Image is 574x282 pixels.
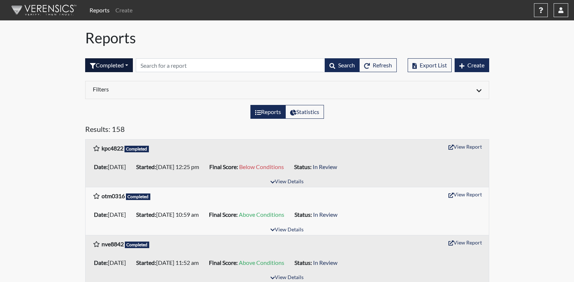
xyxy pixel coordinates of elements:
b: Status: [294,211,312,218]
b: nve8842 [102,240,124,247]
button: View Report [445,189,485,200]
h5: Results: 158 [85,125,489,136]
b: kpc4822 [102,145,123,152]
div: Filter by interview status [85,58,133,72]
a: Reports [87,3,112,17]
button: Export List [408,58,452,72]
b: Started: [136,211,156,218]
button: View Report [445,141,485,152]
button: View Report [445,237,485,248]
span: Completed [125,242,150,248]
span: Export List [420,62,447,68]
b: Started: [136,163,156,170]
b: Final Score: [209,163,238,170]
span: Below Conditions [239,163,284,170]
b: Final Score: [209,211,238,218]
span: Above Conditions [239,259,284,266]
span: Refresh [373,62,392,68]
label: View statistics about completed interviews [285,105,324,119]
li: [DATE] [91,257,133,269]
b: Final Score: [209,259,238,266]
div: Click to expand/collapse filters [87,86,487,94]
b: Started: [136,259,156,266]
a: Create [112,3,135,17]
b: otm0316 [102,192,125,199]
b: Date: [94,211,108,218]
b: Status: [294,163,312,170]
button: Completed [85,58,133,72]
span: Create [467,62,484,68]
b: Status: [294,259,312,266]
span: Above Conditions [239,211,284,218]
li: [DATE] 11:52 am [133,257,206,269]
button: Create [455,58,489,72]
li: [DATE] [91,161,133,173]
span: In Review [313,163,337,170]
span: In Review [313,259,337,266]
li: [DATE] [91,209,133,220]
button: Refresh [359,58,397,72]
button: View Details [267,225,307,235]
button: Search [325,58,360,72]
span: Completed [126,193,151,200]
h1: Reports [85,29,489,47]
span: Completed [124,146,149,152]
li: [DATE] 12:25 pm [133,161,206,173]
b: Date: [94,163,108,170]
label: View the list of reports [250,105,286,119]
b: Date: [94,259,108,266]
li: [DATE] 10:59 am [133,209,206,220]
button: View Details [267,177,307,187]
input: Search by Registration ID, Interview Number, or Investigation Name. [136,58,325,72]
h6: Filters [93,86,282,93]
span: In Review [313,211,337,218]
span: Search [338,62,355,68]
